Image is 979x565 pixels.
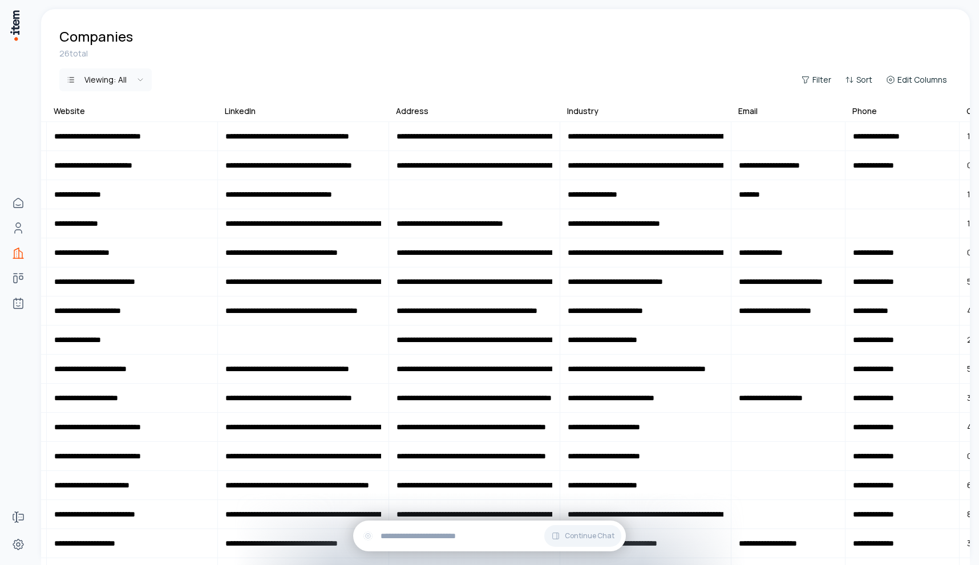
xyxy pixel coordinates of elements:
button: Filter [796,72,836,88]
span: 1 [960,210,977,237]
div: Website [54,105,85,117]
button: Continue Chat [544,525,621,547]
button: Edit Columns [881,72,952,88]
div: LinkedIn [225,105,256,117]
a: Companies [7,242,30,265]
span: 8 [960,501,978,527]
div: 26 total [59,48,952,59]
img: Item Brain Logo [9,9,21,42]
div: Phone [852,105,877,117]
span: Sort [856,74,872,86]
h1: Companies [59,27,133,46]
span: 4 [960,414,979,440]
span: 2 [960,327,979,353]
span: 4 [960,298,979,324]
span: 3 [960,530,978,556]
div: Continue Chat [353,521,626,551]
div: Email [738,105,758,117]
div: Industry [567,105,598,117]
span: 5 [960,269,978,295]
span: Edit Columns [897,74,947,86]
span: Continue Chat [565,531,614,540]
span: 6 [960,472,979,498]
a: Settings [7,533,30,556]
div: Viewing: [84,74,127,86]
button: Sort [840,72,877,88]
span: 0 [960,239,979,266]
a: People [7,217,30,239]
a: Deals [7,267,30,290]
span: 0 [960,152,979,178]
a: Agents [7,292,30,315]
div: Address [396,105,428,117]
span: Filter [812,74,831,86]
a: Home [7,192,30,214]
span: 0 [960,443,979,469]
span: 1 [960,181,977,208]
a: Forms [7,506,30,529]
span: 3 [960,385,978,411]
span: 1 [960,123,977,149]
span: 5 [960,356,978,382]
